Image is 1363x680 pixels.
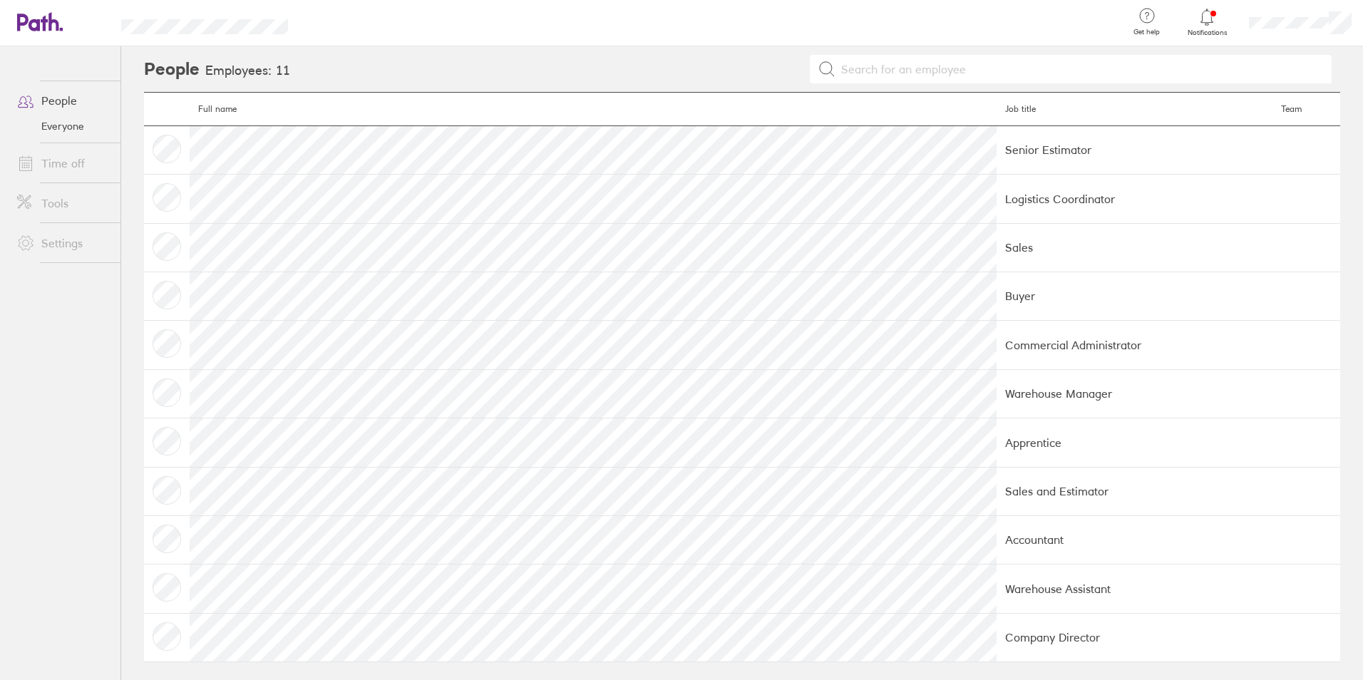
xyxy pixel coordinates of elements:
th: Job title [997,93,1272,126]
td: Company Director [997,613,1272,661]
td: Commercial Administrator [997,321,1272,369]
td: Sales [997,223,1272,272]
a: People [6,86,120,115]
td: Logistics Coordinator [997,175,1272,223]
span: Get help [1123,28,1170,36]
th: Team [1272,93,1340,126]
a: Settings [6,229,120,257]
a: Notifications [1184,7,1230,37]
td: Sales and Estimator [997,467,1272,515]
td: Buyer [997,272,1272,320]
td: Apprentice [997,418,1272,467]
span: Notifications [1184,29,1230,37]
h2: People [144,46,200,92]
h3: Employees: 11 [205,63,290,78]
td: Senior Estimator [997,125,1272,174]
input: Search for an employee [835,56,1324,83]
td: Warehouse Manager [997,369,1272,418]
th: Full name [190,93,997,126]
td: Warehouse Assistant [997,565,1272,613]
a: Time off [6,149,120,177]
a: Tools [6,189,120,217]
td: Accountant [997,515,1272,564]
a: Everyone [6,115,120,138]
